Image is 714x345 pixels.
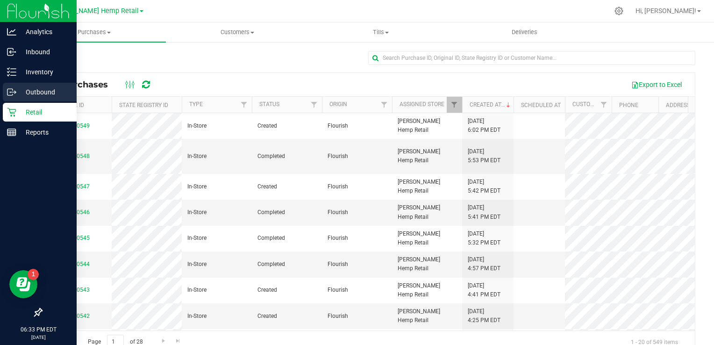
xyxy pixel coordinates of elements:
span: In-Store [187,208,207,217]
a: Customer [572,101,601,108]
span: In-Store [187,260,207,269]
span: Purchases [22,28,166,36]
a: Created At [470,101,512,108]
inline-svg: Analytics [7,27,16,36]
a: Filter [596,97,612,113]
span: [PERSON_NAME] Hemp Retail [398,307,457,325]
span: [DATE] 5:53 PM EDT [468,147,500,165]
a: 00000548 [64,153,90,159]
a: 00000544 [64,261,90,267]
span: Flourish [328,260,348,269]
a: Purchases [22,22,166,42]
span: [DATE] 5:41 PM EDT [468,203,500,221]
span: [PERSON_NAME] Hemp Retail [398,147,457,165]
a: 00000543 [64,287,90,293]
a: Filter [236,97,252,113]
span: [PERSON_NAME] Hemp Retail [398,255,457,273]
span: In-Store [187,286,207,295]
span: [PERSON_NAME] Hemp Retail [398,230,457,247]
span: Deliveries [499,28,550,36]
a: Filter [307,97,322,113]
input: Search Purchase ID, Original ID, State Registry ID or Customer Name... [368,51,695,65]
a: 00000549 [64,122,90,129]
span: [PERSON_NAME] Hemp Retail [398,281,457,299]
div: Manage settings [613,7,625,15]
inline-svg: Retail [7,108,16,117]
span: [DATE] 6:02 PM EDT [468,117,500,135]
span: [PERSON_NAME] Hemp Retail [398,203,457,221]
p: Reports [16,127,72,138]
span: Completed [257,234,285,243]
p: Retail [16,107,72,118]
a: Origin [329,101,347,108]
span: Flourish [328,234,348,243]
span: [DATE] 5:42 PM EDT [468,178,500,195]
a: Status [259,101,279,108]
a: 00000547 [64,183,90,190]
span: [DATE] 4:57 PM EDT [468,255,500,273]
a: Filter [447,97,462,113]
a: Filter [377,97,392,113]
span: In-Store [187,312,207,321]
span: [PERSON_NAME] Hemp Retail [398,117,457,135]
span: Created [257,122,277,130]
span: Completed [257,260,285,269]
a: 00000546 [64,209,90,216]
inline-svg: Inventory [7,67,16,77]
span: In-Store [187,182,207,191]
p: Analytics [16,26,72,37]
button: Export to Excel [625,77,688,93]
a: State Registry ID [119,102,168,108]
a: Type [189,101,203,108]
span: In-Store [187,234,207,243]
a: Tills [309,22,453,42]
span: Flourish [328,182,348,191]
span: Flourish [328,152,348,161]
span: [DATE] 4:41 PM EDT [468,281,500,299]
p: Inbound [16,46,72,57]
span: [DATE] 5:32 PM EDT [468,230,500,247]
span: Created [257,182,277,191]
p: Inventory [16,66,72,78]
span: Customers [166,28,309,36]
span: [DATE] 4:25 PM EDT [468,307,500,325]
a: Deliveries [453,22,596,42]
p: Outbound [16,86,72,98]
span: In-Store [187,122,207,130]
span: Created [257,286,277,295]
a: 00000545 [64,235,90,241]
span: Flourish [328,312,348,321]
a: Phone [619,102,638,108]
iframe: Resource center unread badge [28,269,39,280]
span: [PERSON_NAME] Hemp Retail [48,7,139,15]
a: 00000542 [64,313,90,319]
iframe: Resource center [9,270,37,298]
span: Tills [310,28,452,36]
span: Flourish [328,286,348,295]
p: [DATE] [4,334,72,341]
inline-svg: Outbound [7,87,16,97]
a: Customers [166,22,309,42]
span: All Purchases [49,79,117,90]
span: Flourish [328,122,348,130]
a: Assigned Store [400,101,444,108]
a: Scheduled At [521,102,561,108]
span: Completed [257,152,285,161]
span: In-Store [187,152,207,161]
span: Flourish [328,208,348,217]
inline-svg: Reports [7,128,16,137]
span: [PERSON_NAME] Hemp Retail [398,178,457,195]
inline-svg: Inbound [7,47,16,57]
span: Created [257,312,277,321]
a: Address [666,102,690,108]
span: Completed [257,208,285,217]
span: Hi, [PERSON_NAME]! [635,7,696,14]
p: 06:33 PM EDT [4,325,72,334]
